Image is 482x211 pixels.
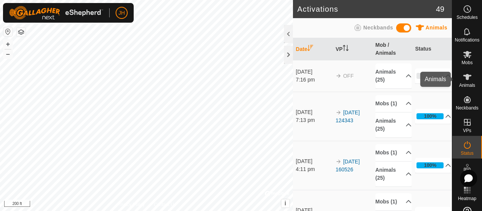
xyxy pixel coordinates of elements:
[436,3,444,15] span: 49
[336,109,342,116] img: arrow
[412,38,452,60] th: Status
[372,38,412,60] th: Mob / Animals
[336,109,360,123] a: [DATE] 124343
[458,196,476,201] span: Heatmap
[296,157,332,165] div: [DATE]
[154,201,176,208] a: Contact Us
[307,46,313,52] p-sorticon: Activate to sort
[459,83,475,88] span: Animals
[336,159,360,172] a: [DATE] 160526
[375,63,412,88] p-accordion-header: Animals (25)
[118,9,125,17] span: JH
[415,68,451,83] p-accordion-header: 0%
[296,165,332,173] div: 4:11 pm
[415,158,451,173] p-accordion-header: 100%
[333,38,372,60] th: VP
[336,73,342,79] img: arrow
[117,201,145,208] a: Privacy Policy
[296,116,332,124] div: 7:13 pm
[375,112,412,137] p-accordion-header: Animals (25)
[363,25,393,31] span: Neckbands
[461,151,473,156] span: Status
[9,6,103,20] img: Gallagher Logo
[416,162,444,168] div: 100%
[424,112,436,120] div: 100%
[375,144,412,161] p-accordion-header: Mobs (1)
[463,128,471,133] span: VPs
[281,199,290,208] button: i
[336,159,342,165] img: arrow
[296,68,332,76] div: [DATE]
[17,28,26,37] button: Map Layers
[3,49,12,59] button: –
[375,162,412,186] p-accordion-header: Animals (25)
[455,38,479,42] span: Notifications
[343,73,354,79] span: OFF
[375,95,412,112] p-accordion-header: Mobs (1)
[375,193,412,210] p-accordion-header: Mobs (1)
[296,76,332,84] div: 7:16 pm
[456,106,478,110] span: Neckbands
[284,200,286,206] span: i
[3,27,12,36] button: Reset Map
[296,108,332,116] div: [DATE]
[416,113,444,119] div: 100%
[426,25,447,31] span: Animals
[456,15,477,20] span: Schedules
[415,109,451,124] p-accordion-header: 100%
[293,38,333,60] th: Date
[297,5,436,14] h2: Activations
[416,73,444,79] div: 0%
[343,46,349,52] p-sorticon: Activate to sort
[3,40,12,49] button: +
[424,162,436,169] div: 100%
[462,60,473,65] span: Mobs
